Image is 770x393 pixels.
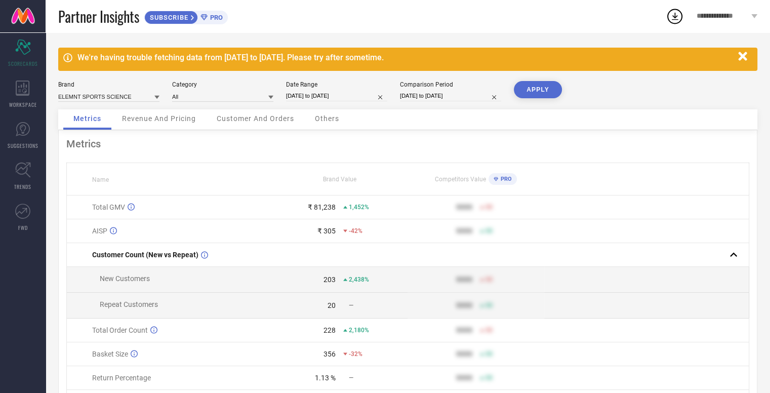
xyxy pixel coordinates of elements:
div: 9999 [456,203,472,211]
span: Name [92,176,109,183]
span: Revenue And Pricing [122,114,196,123]
span: 50 [485,204,493,211]
span: Competitors Value [435,176,486,183]
div: 228 [323,326,336,334]
span: 2,438% [349,276,369,283]
div: Brand [58,81,159,88]
span: -42% [349,227,362,234]
span: WORKSPACE [9,101,37,108]
div: 9999 [456,350,472,358]
span: 50 [485,227,493,234]
div: 9999 [456,326,472,334]
div: We're having trouble fetching data from [DATE] to [DATE]. Please try after sometime. [77,53,733,62]
span: Repeat Customers [100,300,158,308]
span: Brand Value [323,176,356,183]
span: 2,180% [349,327,369,334]
div: 20 [328,301,336,309]
div: 356 [323,350,336,358]
div: 1.13 % [315,374,336,382]
span: PRO [498,176,512,182]
span: 50 [485,350,493,358]
span: Metrics [73,114,101,123]
span: SCORECARDS [8,60,38,67]
span: — [349,302,353,309]
div: Open download list [666,7,684,25]
div: ₹ 81,238 [308,203,336,211]
input: Select comparison period [400,91,501,101]
span: PRO [208,14,223,21]
div: Comparison Period [400,81,501,88]
span: 50 [485,327,493,334]
div: Metrics [66,138,749,150]
span: Total GMV [92,203,125,211]
a: SUBSCRIBEPRO [144,8,228,24]
span: Total Order Count [92,326,148,334]
span: 50 [485,276,493,283]
span: Basket Size [92,350,128,358]
div: 9999 [456,227,472,235]
span: -32% [349,350,362,358]
span: Return Percentage [92,374,151,382]
span: Partner Insights [58,6,139,27]
button: APPLY [514,81,562,98]
span: — [349,374,353,381]
span: 1,452% [349,204,369,211]
span: FWD [18,224,28,231]
span: AISP [92,227,107,235]
span: 50 [485,302,493,309]
div: 9999 [456,374,472,382]
div: Date Range [286,81,387,88]
div: 9999 [456,276,472,284]
span: Customer And Orders [217,114,294,123]
span: SUBSCRIBE [145,14,191,21]
span: Customer Count (New vs Repeat) [92,251,198,259]
span: New Customers [100,274,150,283]
span: SUGGESTIONS [8,142,38,149]
span: TRENDS [14,183,31,190]
span: 50 [485,374,493,381]
div: 9999 [456,301,472,309]
input: Select date range [286,91,387,101]
span: Others [315,114,339,123]
div: Category [172,81,273,88]
div: ₹ 305 [317,227,336,235]
div: 203 [323,276,336,284]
